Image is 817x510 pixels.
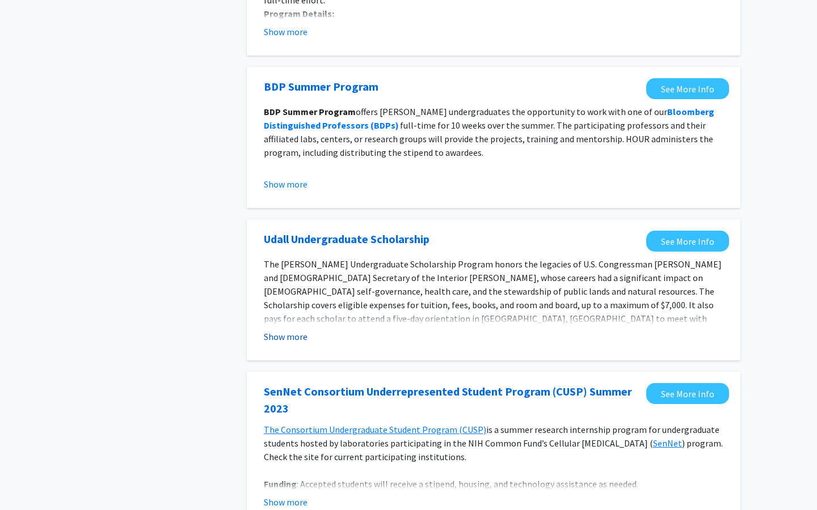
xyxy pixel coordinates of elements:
a: Opens in a new tab [264,231,429,248]
a: SenNet [653,437,682,449]
button: Show more [264,177,308,191]
p: is a summer research internship program for undergraduate students hosted by laboratories partici... [264,423,723,464]
button: Show more [264,25,308,39]
a: Opens in a new tab [646,78,729,99]
button: Show more [264,330,308,343]
a: Opens in a new tab [646,383,729,404]
a: Opens in a new tab [646,231,729,252]
strong: Funding [264,478,297,490]
strong: BDP Summer Program [264,106,356,117]
button: Show more [264,495,308,509]
a: The Consortium Undergraduate Student Program (CUSP) [264,424,486,435]
strong: Program Details: [264,8,334,19]
iframe: Chat [9,459,48,501]
p: : Accepted students will receive a stipend, housing, and technology assistance as needed. [264,477,723,491]
a: Opens in a new tab [264,383,641,417]
span: The [PERSON_NAME] Undergraduate Scholarship Program honors the legacies of U.S. Congressman [PERS... [264,258,722,351]
p: offers [PERSON_NAME] undergraduates the opportunity to work with one of our full-time for 10 week... [264,105,723,159]
a: Opens in a new tab [264,78,378,95]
